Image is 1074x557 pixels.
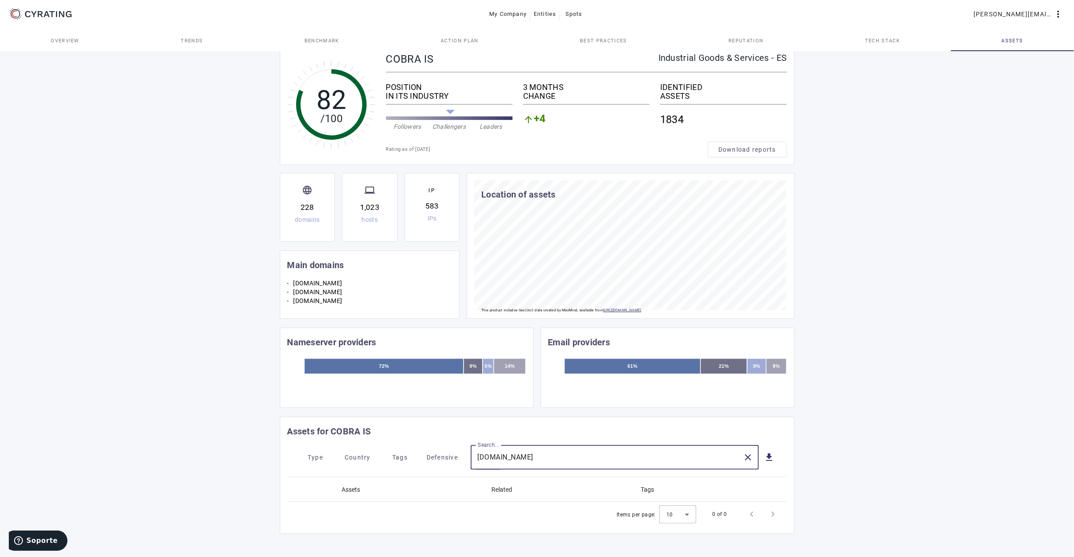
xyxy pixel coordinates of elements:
mat-card-title: Email providers [548,335,610,349]
div: IPs [427,215,437,221]
span: Entities [534,7,556,21]
mat-icon: computer [364,185,375,195]
button: Entities [530,6,560,22]
span: Best practices [580,38,627,43]
mat-label: Search... [478,442,499,449]
g: CYRATING [25,11,72,17]
div: CHANGE [523,92,650,101]
li: [DOMAIN_NAME] [294,296,453,305]
button: Tags [379,449,421,465]
button: Next page [762,504,784,525]
li: [DOMAIN_NAME] [294,279,453,288]
span: Spots [565,7,583,21]
div: Leaders [470,122,512,131]
span: Assets [1002,38,1023,43]
mat-card-title: Location of assets [481,187,556,202]
p: This product includes GeoLite2 data created by MaxMind, available from . [481,306,642,315]
div: Challengers [428,122,470,131]
span: Tags [392,450,408,464]
span: [PERSON_NAME][EMAIL_ADDRESS][PERSON_NAME][DOMAIN_NAME] [974,7,1053,21]
button: [PERSON_NAME][EMAIL_ADDRESS][PERSON_NAME][DOMAIN_NAME] [970,6,1067,22]
div: Assets [342,485,360,494]
div: Items per page: [617,510,656,519]
iframe: Abre un widget desde donde se puede obtener más información [9,531,67,553]
mat-icon: get_app [764,452,775,463]
mat-card-title: Assets for COBRA IS [287,424,371,438]
span: Action Plan [441,38,479,43]
div: COBRA IS [386,53,658,65]
div: hosts [362,217,378,223]
span: Country [345,450,371,464]
span: Defensive [427,450,458,464]
mat-card-title: Main domains [287,258,344,272]
mat-icon: language [302,185,312,195]
div: Followers [386,122,428,131]
div: Tags [641,485,654,494]
span: Trends [181,38,203,43]
div: Tags [641,485,662,494]
mat-icon: arrow_upward [523,114,534,125]
mat-icon: close [743,452,754,463]
div: ASSETS [660,92,787,101]
div: Assets [342,485,368,494]
div: Industrial Goods & Services - ES [658,53,787,62]
span: Reputation [728,38,763,43]
button: My Company [486,6,531,22]
button: Country [337,449,379,465]
span: IP [427,186,437,197]
mat-card-title: Nameserver providers [287,335,376,349]
div: 3 MONTHS [523,83,650,92]
button: Spots [560,6,588,22]
button: Defensive [421,449,464,465]
button: Type [294,449,337,465]
div: Related [491,485,512,494]
span: Overview [51,38,79,43]
div: POSITION [386,83,513,92]
cr-card: Main domains [280,250,460,327]
li: [DOMAIN_NAME] [294,288,453,296]
span: +4 [534,114,546,125]
button: Previous page [741,504,762,525]
mat-icon: more_vert [1053,9,1063,19]
div: 583 [425,200,439,212]
cr-card: Location of assets [467,173,794,319]
div: 0 of 0 [712,510,727,519]
a: [URL][DOMAIN_NAME] [603,308,641,312]
tspan: /100 [320,112,342,125]
span: My Company [490,7,527,21]
div: IN ITS INDUSTRY [386,92,513,101]
span: Benchmark [305,38,339,43]
div: 228 [301,202,314,213]
div: IDENTIFIED [660,83,787,92]
span: Type [308,450,323,464]
div: Rating as of [DATE] [386,145,708,154]
div: domains [295,217,320,223]
div: 1,023 [360,202,379,213]
tspan: 82 [316,84,346,116]
span: Download reports [718,145,776,154]
div: 1834 [660,108,787,131]
div: Related [491,485,520,494]
button: Download reports [708,142,787,157]
span: Tech Stack [865,38,900,43]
